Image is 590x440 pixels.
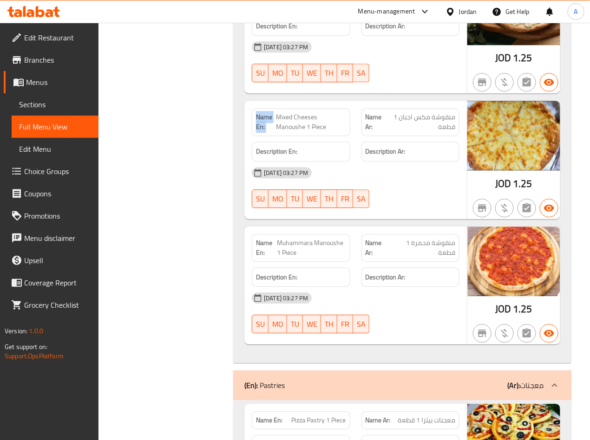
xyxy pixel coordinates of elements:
[325,317,334,331] span: TH
[12,138,98,160] a: Edit Menu
[256,317,265,331] span: SU
[287,64,303,82] button: TU
[4,182,98,205] a: Coupons
[4,26,98,49] a: Edit Restaurant
[321,315,337,333] button: TH
[473,73,492,91] button: Not branch specific item
[260,168,312,177] span: [DATE] 03:27 PM
[244,380,285,391] p: Pastries
[467,226,560,296] img: %D9%85%D9%86%D9%82%D9%88%D8%B4%D8%A9_%D9%85%D8%AD%D9%85%D8%B1%D8%A9638923374679658235.jpg
[292,415,346,425] span: Pizza Pastry 1 Piece
[4,249,98,272] a: Upsell
[366,272,406,283] strong: Description Ar:
[467,101,560,170] img: %D9%85%D9%86%D9%82%D9%88%D8%B4%D8%A9_%D9%85%D9%83%D8%B3_%D8%A7%D8%AC%D8%A8%D8%A7%D9%8663892337449...
[256,415,282,425] strong: Name En:
[260,294,312,303] span: [DATE] 03:27 PM
[337,64,353,82] button: FR
[353,315,369,333] button: SA
[24,255,91,266] span: Upsell
[507,380,544,391] p: معجنات
[12,116,98,138] a: Full Menu View
[4,294,98,316] a: Grocery Checklist
[357,192,366,206] span: SA
[366,146,406,157] strong: Description Ar:
[291,192,299,206] span: TU
[358,6,415,17] div: Menu-management
[574,6,578,17] span: A
[5,350,64,362] a: Support.OpsPlatform
[4,272,98,294] a: Coverage Report
[19,99,91,110] span: Sections
[303,64,321,82] button: WE
[276,112,346,132] span: Mixed Cheeses Manoushe 1 Piece
[341,66,349,80] span: FR
[518,73,536,91] button: Not has choices
[256,66,265,80] span: SU
[495,49,511,67] span: JOD
[19,143,91,155] span: Edit Menu
[252,64,269,82] button: SU
[307,317,317,331] span: WE
[256,272,297,283] strong: Description En:
[19,121,91,132] span: Full Menu View
[357,66,366,80] span: SA
[5,341,47,353] span: Get support on:
[473,199,492,217] button: Not branch specific item
[4,71,98,93] a: Menus
[291,317,299,331] span: TU
[272,317,283,331] span: MO
[291,66,299,80] span: TU
[260,43,312,52] span: [DATE] 03:27 PM
[366,112,387,132] strong: Name Ar:
[321,64,337,82] button: TH
[390,238,455,258] span: منقوشة محمرة 1 قطعة
[513,175,532,193] span: 1.25
[507,378,520,392] b: (Ar):
[269,64,287,82] button: MO
[325,192,334,206] span: TH
[24,299,91,311] span: Grocery Checklist
[24,210,91,221] span: Promotions
[513,49,532,67] span: 1.25
[325,66,334,80] span: TH
[398,415,455,425] span: معجنات بيتزا 1 قطعة
[29,325,43,337] span: 1.0.0
[287,189,303,208] button: TU
[341,192,349,206] span: FR
[495,73,514,91] button: Purchased item
[495,199,514,217] button: Purchased item
[256,20,297,32] strong: Description En:
[5,325,27,337] span: Version:
[513,300,532,318] span: 1.25
[495,300,511,318] span: JOD
[303,315,321,333] button: WE
[252,189,269,208] button: SU
[277,238,346,258] span: Muhammara Manoushe 1 Piece
[24,233,91,244] span: Menu disclaimer
[518,199,536,217] button: Not has choices
[353,189,369,208] button: SA
[233,370,571,400] div: (En): Pastries(Ar):معجنات
[256,112,276,132] strong: Name En:
[272,192,283,206] span: MO
[272,66,283,80] span: MO
[287,315,303,333] button: TU
[4,227,98,249] a: Menu disclaimer
[337,315,353,333] button: FR
[12,93,98,116] a: Sections
[366,415,391,425] strong: Name Ar:
[366,238,390,258] strong: Name Ar:
[341,317,349,331] span: FR
[4,49,98,71] a: Branches
[303,189,321,208] button: WE
[256,146,297,157] strong: Description En:
[540,324,558,343] button: Available
[473,324,492,343] button: Not branch specific item
[366,20,406,32] strong: Description Ar:
[24,54,91,65] span: Branches
[321,189,337,208] button: TH
[307,66,317,80] span: WE
[540,73,558,91] button: Available
[26,77,91,88] span: Menus
[387,112,455,132] span: منقوشة مكس اجبان 1 قطعة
